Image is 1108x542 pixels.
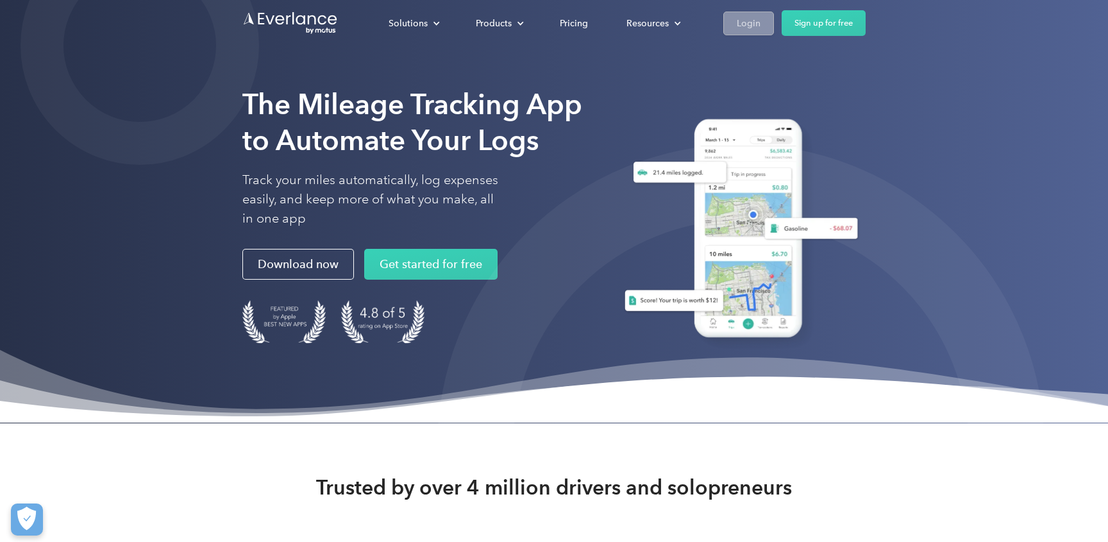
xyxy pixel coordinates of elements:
a: Pricing [547,12,601,35]
a: Go to homepage [242,11,339,35]
div: Products [463,12,534,35]
div: Solutions [376,12,450,35]
img: Badge for Featured by Apple Best New Apps [242,300,326,343]
button: Cookies Settings [11,504,43,536]
p: Track your miles automatically, log expenses easily, and keep more of what you make, all in one app [242,171,499,228]
div: Login [737,15,760,31]
a: Login [723,12,774,35]
img: Everlance, mileage tracker app, expense tracking app [609,109,866,352]
a: Download now [242,249,354,280]
strong: The Mileage Tracking App to Automate Your Logs [242,87,582,157]
a: Sign up for free [782,10,866,36]
div: Pricing [560,15,588,31]
strong: Trusted by over 4 million drivers and solopreneurs [316,475,792,500]
div: Resources [626,15,669,31]
img: 4.9 out of 5 stars on the app store [341,300,424,343]
div: Solutions [389,15,428,31]
div: Resources [614,12,691,35]
div: Products [476,15,512,31]
a: Get started for free [364,249,498,280]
